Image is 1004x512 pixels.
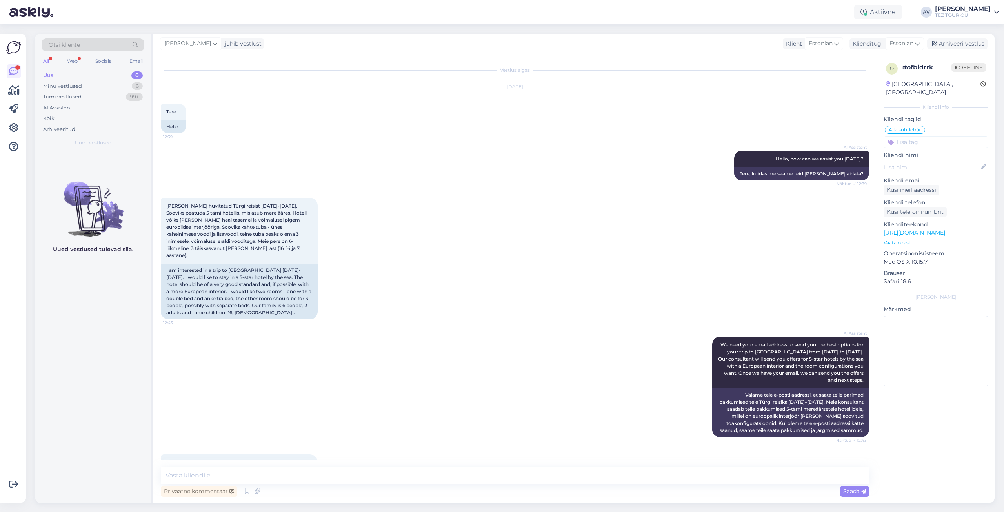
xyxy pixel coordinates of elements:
[843,488,866,495] span: Saada
[161,120,186,133] div: Hello
[718,342,865,383] span: We need your email address to send you the best options for your trip to [GEOGRAPHIC_DATA] from [...
[884,293,988,301] div: [PERSON_NAME]
[927,38,988,49] div: Arhiveeri vestlus
[43,82,82,90] div: Minu vestlused
[43,115,55,122] div: Kõik
[132,82,143,90] div: 6
[131,71,143,79] div: 0
[884,258,988,266] p: Mac OS X 10.15.7
[884,104,988,111] div: Kliendi info
[776,156,864,162] span: Hello, how can we assist you [DATE]?
[935,6,991,12] div: [PERSON_NAME]
[43,71,53,79] div: Uus
[222,40,262,48] div: juhib vestlust
[210,459,297,465] a: [EMAIL_ADDRESS][DOMAIN_NAME]
[935,6,999,18] a: [PERSON_NAME]TEZ TOUR OÜ
[884,269,988,277] p: Brauser
[783,40,802,48] div: Klient
[884,239,988,246] p: Vaata edasi ...
[126,93,143,101] div: 99+
[884,199,988,207] p: Kliendi telefon
[164,39,211,48] span: [PERSON_NAME]
[65,56,79,66] div: Web
[884,115,988,124] p: Kliendi tag'id
[884,229,945,236] a: [URL][DOMAIN_NAME]
[161,67,869,74] div: Vestlus algas
[94,56,113,66] div: Socials
[854,5,902,19] div: Aktiivne
[884,250,988,258] p: Operatsioonisüsteem
[884,305,988,313] p: Märkmed
[163,134,193,140] span: 12:39
[6,40,21,55] img: Askly Logo
[884,207,947,217] div: Küsi telefoninumbrit
[161,486,237,497] div: Privaatne kommentaar
[889,39,913,48] span: Estonian
[53,245,133,253] p: Uued vestlused tulevad siia.
[890,66,894,71] span: o
[712,388,869,437] div: Vajame teie e-posti aadressi, et saata teile parimad pakkumised teie Türgi reisiks [DATE]–[DATE]....
[809,39,833,48] span: Estonian
[128,56,144,66] div: Email
[902,63,951,72] div: # ofbidrrk
[161,264,318,319] div: I am interested in a trip to [GEOGRAPHIC_DATA] [DATE]-[DATE]. I would like to stay in a 5-star ho...
[849,40,883,48] div: Klienditugi
[884,163,979,171] input: Lisa nimi
[884,136,988,148] input: Lisa tag
[43,104,72,112] div: AI Assistent
[935,12,991,18] div: TEZ TOUR OÜ
[49,41,80,49] span: Otsi kliente
[884,220,988,229] p: Klienditeekond
[42,56,51,66] div: All
[35,168,151,238] img: No chats
[166,203,308,258] span: [PERSON_NAME] huvitatud Türgi reisist [DATE]-[DATE]. Sooviks peatuda 5 tärni hotellis, mis asub m...
[951,63,986,72] span: Offline
[921,7,932,18] div: AV
[163,320,193,326] span: 12:43
[75,139,111,146] span: Uued vestlused
[884,277,988,286] p: Safari 18.6
[734,167,869,180] div: Tere, kuidas me saame teid [PERSON_NAME] aidata?
[884,185,939,195] div: Küsi meiliaadressi
[884,151,988,159] p: Kliendi nimi
[43,126,75,133] div: Arhiveeritud
[884,177,988,185] p: Kliendi email
[837,181,867,187] span: Nähtud ✓ 12:39
[889,128,916,132] span: Alla suhtleb
[886,80,980,97] div: [GEOGRAPHIC_DATA], [GEOGRAPHIC_DATA]
[837,330,867,336] span: AI Assistent
[166,459,299,472] span: minu kontaktid on , telefon [PHONE_NUMBER]
[161,83,869,90] div: [DATE]
[836,437,867,443] span: Nähtud ✓ 12:43
[837,144,867,150] span: AI Assistent
[166,109,176,115] span: Tere
[43,93,82,101] div: Tiimi vestlused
